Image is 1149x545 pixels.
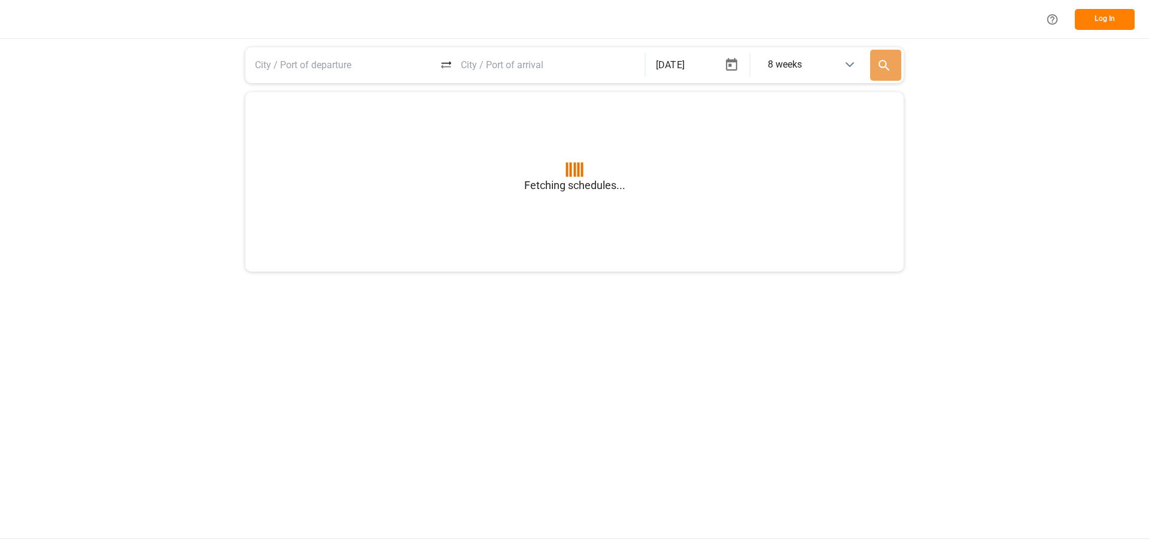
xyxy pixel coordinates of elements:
div: 8 weeks [768,57,802,72]
button: Help Center [1039,6,1066,33]
input: City / Port of departure [248,50,436,80]
p: Fetching schedules... [524,177,625,193]
input: City / Port of arrival [454,50,643,80]
button: Log In [1075,9,1135,30]
button: Search [870,50,901,81]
